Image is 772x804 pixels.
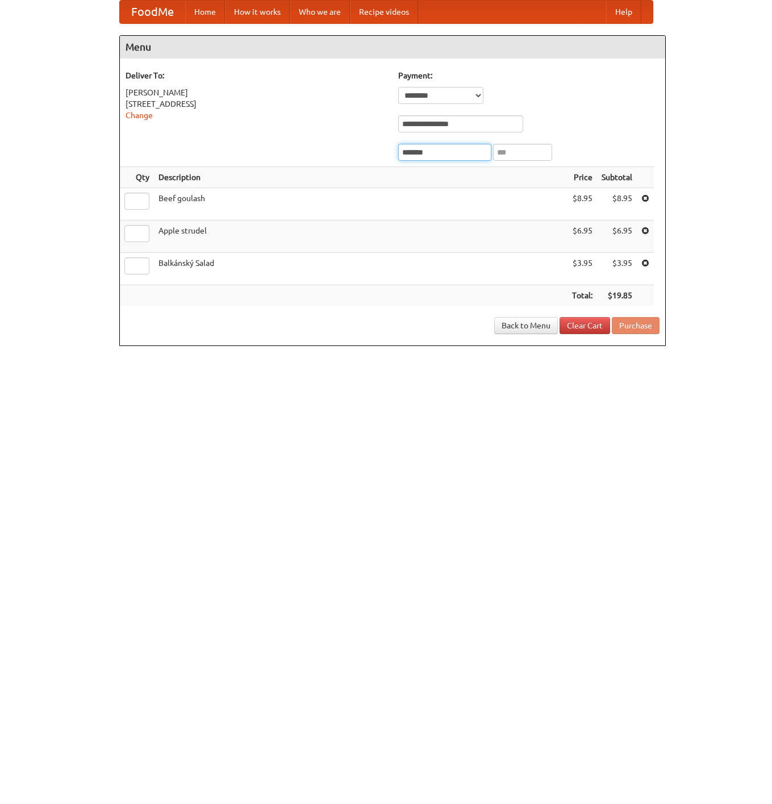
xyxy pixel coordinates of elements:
[567,253,597,285] td: $3.95
[494,317,558,334] a: Back to Menu
[154,220,567,253] td: Apple strudel
[612,317,660,334] button: Purchase
[597,167,637,188] th: Subtotal
[290,1,350,23] a: Who we are
[398,70,660,81] h5: Payment:
[567,167,597,188] th: Price
[597,188,637,220] td: $8.95
[126,70,387,81] h5: Deliver To:
[597,220,637,253] td: $6.95
[597,285,637,306] th: $19.85
[126,87,387,98] div: [PERSON_NAME]
[126,111,153,120] a: Change
[154,253,567,285] td: Balkánský Salad
[154,167,567,188] th: Description
[120,36,665,59] h4: Menu
[154,188,567,220] td: Beef goulash
[126,98,387,110] div: [STREET_ADDRESS]
[350,1,418,23] a: Recipe videos
[120,1,185,23] a: FoodMe
[225,1,290,23] a: How it works
[567,220,597,253] td: $6.95
[567,285,597,306] th: Total:
[606,1,641,23] a: Help
[597,253,637,285] td: $3.95
[567,188,597,220] td: $8.95
[120,167,154,188] th: Qty
[560,317,610,334] a: Clear Cart
[185,1,225,23] a: Home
